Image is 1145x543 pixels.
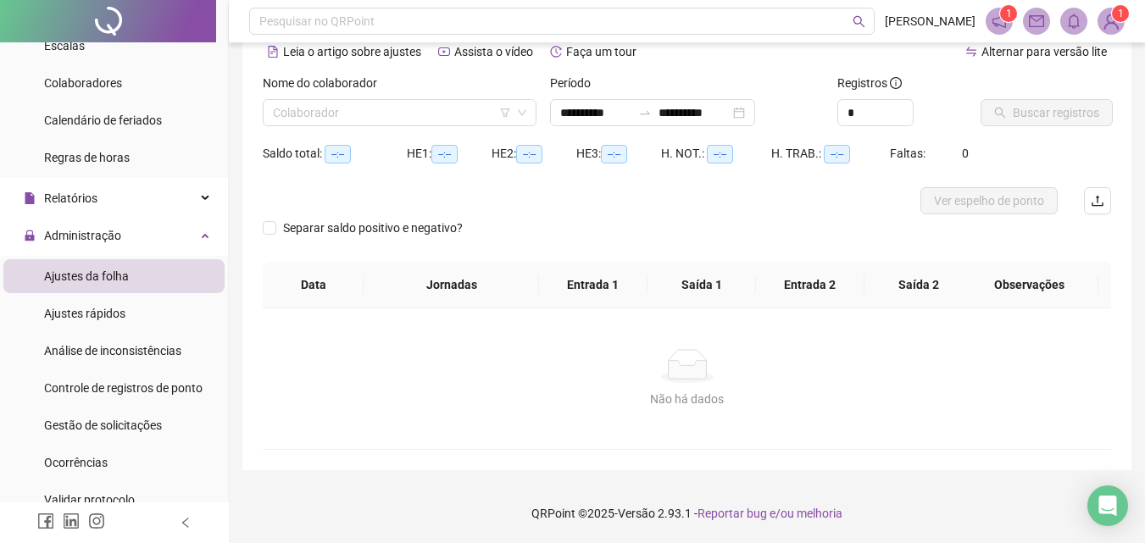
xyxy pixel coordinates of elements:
div: H. TRAB.: [771,144,890,163]
span: notification [992,14,1007,29]
label: Nome do colaborador [263,74,388,92]
span: instagram [88,513,105,529]
span: upload [1091,194,1104,208]
footer: QRPoint © 2025 - 2.93.1 - [229,484,1145,543]
div: Saldo total: [263,144,407,163]
div: HE 2: [492,144,576,163]
div: Open Intercom Messenger [1087,485,1128,526]
span: Separar saldo positivo e negativo? [276,219,470,237]
span: file-text [267,46,279,58]
div: H. NOT.: [661,144,771,163]
span: Calendário de feriados [44,114,162,127]
span: Alternar para versão lite [981,45,1107,58]
span: --:-- [431,145,458,163]
span: Análise de inconsistências [44,344,181,357]
img: 95294 [1098,8,1124,34]
span: bell [1066,14,1081,29]
th: Entrada 1 [539,262,648,308]
span: Colaboradores [44,76,122,90]
span: facebook [37,513,54,529]
span: info-circle [890,77,902,89]
span: Escalas [44,39,85,53]
span: filter [500,108,510,118]
th: Saída 2 [864,262,973,308]
span: 1 [1118,8,1124,19]
span: left [180,517,192,529]
span: Observações [974,275,1085,294]
div: HE 1: [407,144,492,163]
span: Registros [837,74,902,92]
span: Faltas: [890,147,928,160]
span: search [853,15,865,28]
span: --:-- [601,145,627,163]
span: Leia o artigo sobre ajustes [283,45,421,58]
span: Reportar bug e/ou melhoria [698,507,842,520]
span: Faça um tour [566,45,636,58]
span: --:-- [707,145,733,163]
span: Controle de registros de ponto [44,381,203,395]
span: Relatórios [44,191,97,205]
span: Versão [618,507,655,520]
span: [PERSON_NAME] [885,12,975,30]
span: linkedin [63,513,80,529]
th: Jornadas [364,262,538,308]
span: mail [1029,14,1044,29]
span: to [638,106,652,119]
sup: 1 [1000,5,1017,22]
sup: Atualize o seu contato no menu Meus Dados [1112,5,1129,22]
th: Data [263,262,364,308]
th: Observações [960,262,1098,308]
span: Validar protocolo [44,493,135,507]
span: file [24,192,36,204]
th: Entrada 2 [756,262,864,308]
span: history [550,46,562,58]
span: Ajustes da folha [44,269,129,283]
span: swap-right [638,106,652,119]
span: Ocorrências [44,456,108,469]
span: youtube [438,46,450,58]
span: --:-- [325,145,351,163]
span: Regras de horas [44,151,130,164]
div: Não há dados [283,390,1091,408]
span: --:-- [516,145,542,163]
span: lock [24,230,36,241]
span: swap [965,46,977,58]
span: Gestão de solicitações [44,418,162,432]
span: Assista o vídeo [454,45,533,58]
span: 1 [1006,8,1012,19]
span: --:-- [824,145,850,163]
button: Buscar registros [981,99,1113,126]
span: 0 [962,147,969,160]
label: Período [550,74,602,92]
span: Ajustes rápidos [44,307,125,320]
div: HE 3: [576,144,661,163]
th: Saída 1 [648,262,756,308]
span: down [517,108,527,118]
button: Ver espelho de ponto [920,187,1058,214]
span: Administração [44,229,121,242]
